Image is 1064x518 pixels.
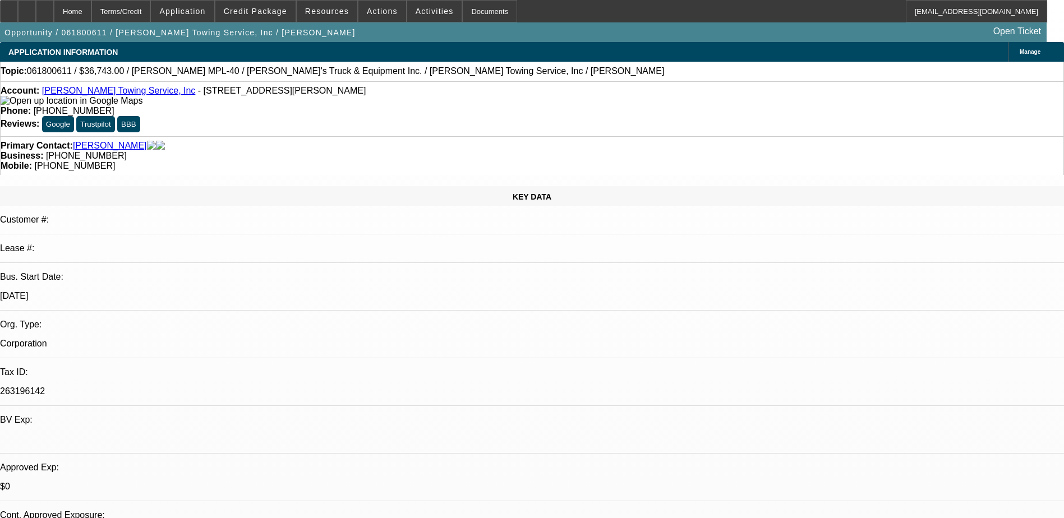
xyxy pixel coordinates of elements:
strong: Phone: [1,106,31,115]
button: BBB [117,116,140,132]
button: Credit Package [215,1,296,22]
strong: Business: [1,151,43,160]
a: View Google Maps [1,96,142,105]
img: linkedin-icon.png [156,141,165,151]
span: Credit Package [224,7,287,16]
span: Activities [416,7,454,16]
a: [PERSON_NAME] [73,141,147,151]
span: Actions [367,7,398,16]
span: Application [159,7,205,16]
button: Actions [358,1,406,22]
strong: Primary Contact: [1,141,73,151]
span: Resources [305,7,349,16]
img: Open up location in Google Maps [1,96,142,106]
strong: Account: [1,86,39,95]
strong: Mobile: [1,161,32,170]
strong: Reviews: [1,119,39,128]
span: [PHONE_NUMBER] [46,151,127,160]
span: 061800611 / $36,743.00 / [PERSON_NAME] MPL-40 / [PERSON_NAME]'s Truck & Equipment Inc. / [PERSON_... [27,66,665,76]
span: - [STREET_ADDRESS][PERSON_NAME] [198,86,366,95]
button: Google [42,116,74,132]
button: Activities [407,1,462,22]
span: KEY DATA [513,192,551,201]
button: Resources [297,1,357,22]
span: [PHONE_NUMBER] [34,106,114,115]
span: Opportunity / 061800611 / [PERSON_NAME] Towing Service, Inc / [PERSON_NAME] [4,28,356,37]
span: Manage [1020,49,1040,55]
span: [PHONE_NUMBER] [34,161,115,170]
button: Application [151,1,214,22]
strong: Topic: [1,66,27,76]
button: Trustpilot [76,116,114,132]
a: [PERSON_NAME] Towing Service, Inc [42,86,196,95]
img: facebook-icon.png [147,141,156,151]
a: Open Ticket [989,22,1045,41]
span: APPLICATION INFORMATION [8,48,118,57]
